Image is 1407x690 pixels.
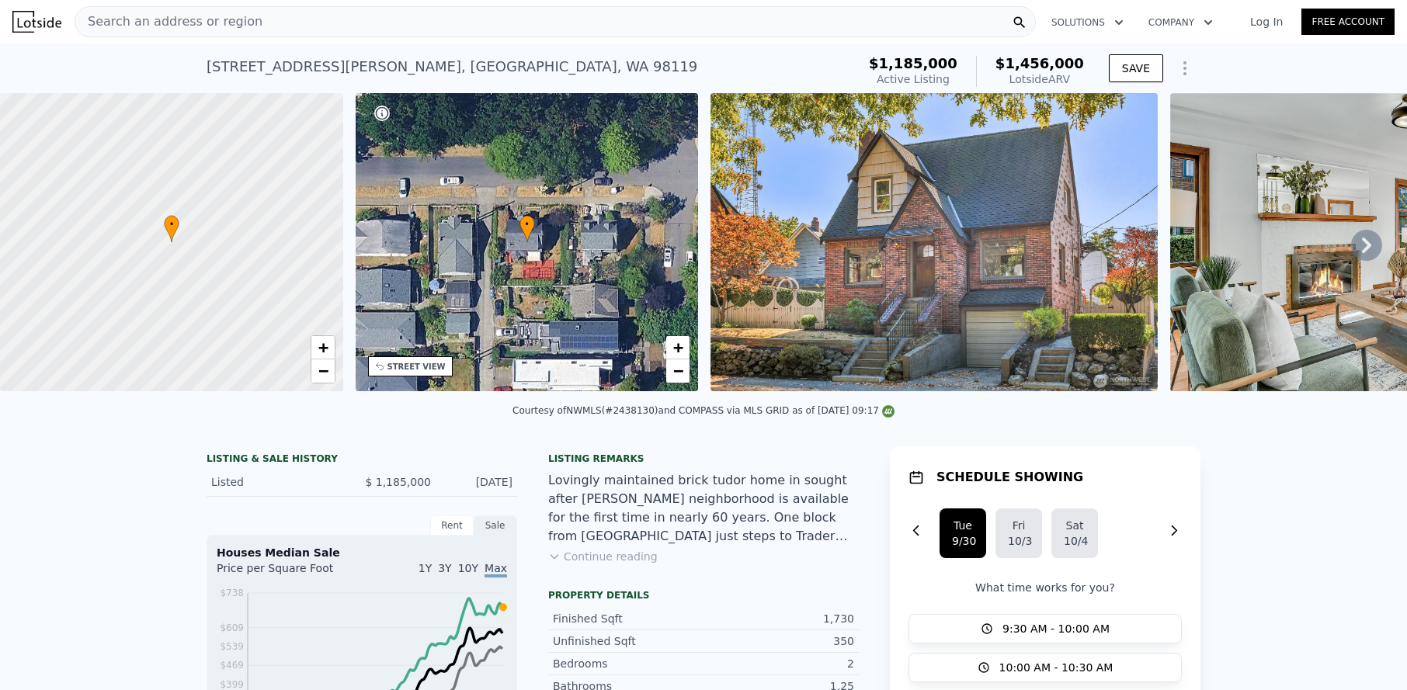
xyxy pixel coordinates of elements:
[207,452,517,468] div: LISTING & SALE HISTORY
[666,359,690,383] a: Zoom out
[703,633,854,649] div: 350
[908,653,1182,682] button: 10:00 AM - 10:30 AM
[164,217,179,231] span: •
[1232,14,1301,29] a: Log In
[908,614,1182,643] button: 9:30 AM - 10:00 AM
[710,93,1158,391] img: Sale: 169792065 Parcel: 97953822
[220,660,244,671] tspan: $469
[12,11,61,33] img: Lotside
[908,580,1182,595] p: What time works for you?
[1136,9,1225,36] button: Company
[164,215,179,242] div: •
[220,622,244,633] tspan: $609
[207,56,697,78] div: [STREET_ADDRESS][PERSON_NAME] , [GEOGRAPHIC_DATA] , WA 98119
[1002,621,1110,636] span: 9:30 AM - 10:00 AM
[548,452,859,465] div: Listing remarks
[995,71,1084,87] div: Lotside ARV
[318,338,328,357] span: +
[666,336,690,359] a: Zoom in
[512,405,895,416] div: Courtesy of NWMLS (#2438130) and COMPASS via MLS GRID as of [DATE] 09:17
[548,471,859,546] div: Lovingly maintained brick tudor home in sought after [PERSON_NAME] neighborhood is available for ...
[553,611,703,626] div: Finished Sqft
[387,361,446,373] div: STREET VIEW
[673,338,683,357] span: +
[1064,518,1086,533] div: Sat
[703,611,854,626] div: 1,730
[419,562,432,574] span: 1Y
[318,361,328,380] span: −
[1109,54,1163,82] button: SAVE
[995,508,1042,558] button: Fri10/3
[869,55,957,71] span: $1,185,000
[877,73,950,85] span: Active Listing
[1051,508,1098,558] button: Sat10/4
[553,656,703,671] div: Bedrooms
[217,560,362,585] div: Price per Square Foot
[553,633,703,649] div: Unfinished Sqft
[211,474,349,490] div: Listed
[485,562,507,577] span: Max
[458,562,478,574] span: 10Y
[430,515,474,536] div: Rent
[548,589,859,602] div: Property details
[365,476,431,488] span: $ 1,185,000
[999,660,1113,675] span: 10:00 AM - 10:30 AM
[548,549,658,564] button: Continue reading
[882,405,895,418] img: NWMLS Logo
[952,518,974,533] div: Tue
[519,217,535,231] span: •
[995,55,1084,71] span: $1,456,000
[311,359,335,383] a: Zoom out
[519,215,535,242] div: •
[217,545,507,560] div: Houses Median Sale
[311,336,335,359] a: Zoom in
[438,562,451,574] span: 3Y
[1301,9,1395,35] a: Free Account
[1169,53,1200,84] button: Show Options
[75,12,262,31] span: Search an address or region
[936,468,1083,487] h1: SCHEDULE SHOWING
[443,474,512,490] div: [DATE]
[1064,533,1086,549] div: 10/4
[1039,9,1136,36] button: Solutions
[1008,533,1030,549] div: 10/3
[474,515,517,536] div: Sale
[952,533,974,549] div: 9/30
[220,641,244,652] tspan: $539
[673,361,683,380] span: −
[1008,518,1030,533] div: Fri
[220,588,244,598] tspan: $738
[703,656,854,671] div: 2
[940,508,986,558] button: Tue9/30
[220,679,244,690] tspan: $399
